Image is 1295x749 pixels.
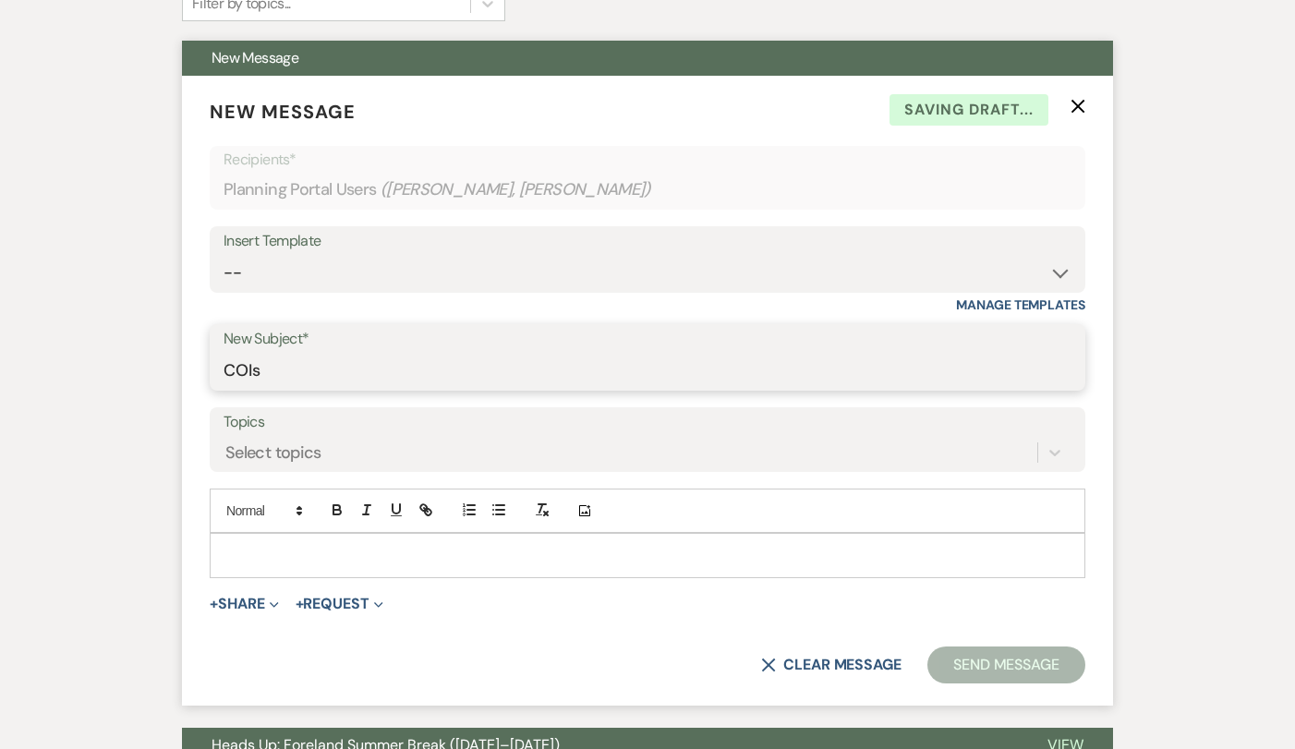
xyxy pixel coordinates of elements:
p: Recipients* [224,148,1071,172]
button: Send Message [927,646,1085,683]
button: Share [210,597,279,611]
span: New Message [212,48,298,67]
button: Request [296,597,383,611]
div: Planning Portal Users [224,172,1071,208]
span: + [296,597,304,611]
span: Saving draft... [890,94,1048,126]
span: New Message [210,100,356,124]
span: ( [PERSON_NAME], [PERSON_NAME] ) [381,177,652,202]
label: Topics [224,409,1071,436]
div: Select topics [225,441,321,465]
span: + [210,597,218,611]
button: Clear message [761,658,902,672]
div: Insert Template [224,228,1071,255]
label: New Subject* [224,326,1071,353]
a: Manage Templates [956,296,1085,313]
